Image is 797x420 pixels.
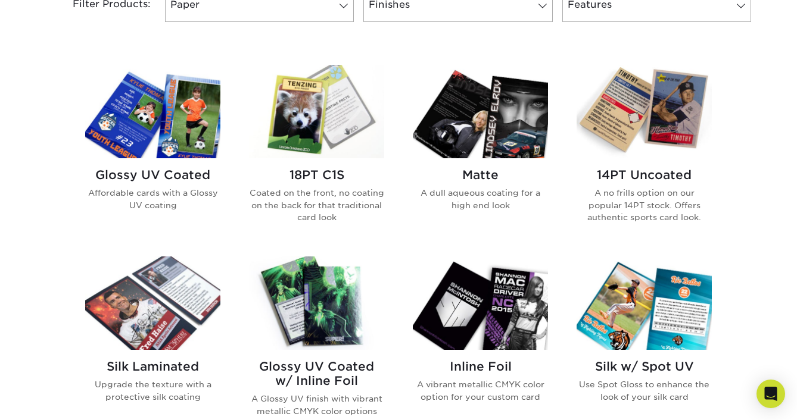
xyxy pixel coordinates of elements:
[85,378,220,403] p: Upgrade the texture with a protective silk coating
[577,359,712,374] h2: Silk w/ Spot UV
[85,359,220,374] h2: Silk Laminated
[85,65,220,158] img: Glossy UV Coated Trading Cards
[3,384,101,416] iframe: Google Customer Reviews
[249,256,384,350] img: Glossy UV Coated w/ Inline Foil Trading Cards
[249,65,384,158] img: 18PT C1S Trading Cards
[577,65,712,158] img: 14PT Uncoated Trading Cards
[85,168,220,182] h2: Glossy UV Coated
[577,256,712,350] img: Silk w/ Spot UV Trading Cards
[577,65,712,242] a: 14PT Uncoated Trading Cards 14PT Uncoated A no frills option on our popular 14PT stock. Offers au...
[577,168,712,182] h2: 14PT Uncoated
[413,256,548,350] img: Inline Foil Trading Cards
[413,359,548,374] h2: Inline Foil
[756,380,785,408] div: Open Intercom Messenger
[577,378,712,403] p: Use Spot Gloss to enhance the look of your silk card
[249,65,384,242] a: 18PT C1S Trading Cards 18PT C1S Coated on the front, no coating on the back for that traditional ...
[85,187,220,211] p: Affordable cards with a Glossy UV coating
[249,187,384,223] p: Coated on the front, no coating on the back for that traditional card look
[577,187,712,223] p: A no frills option on our popular 14PT stock. Offers authentic sports card look.
[249,359,384,388] h2: Glossy UV Coated w/ Inline Foil
[249,168,384,182] h2: 18PT C1S
[85,65,220,242] a: Glossy UV Coated Trading Cards Glossy UV Coated Affordable cards with a Glossy UV coating
[413,168,548,182] h2: Matte
[413,187,548,211] p: A dull aqueous coating for a high end look
[249,393,384,417] p: A Glossy UV finish with vibrant metallic CMYK color options
[413,65,548,158] img: Matte Trading Cards
[413,65,548,242] a: Matte Trading Cards Matte A dull aqueous coating for a high end look
[85,256,220,350] img: Silk Laminated Trading Cards
[413,378,548,403] p: A vibrant metallic CMYK color option for your custom card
